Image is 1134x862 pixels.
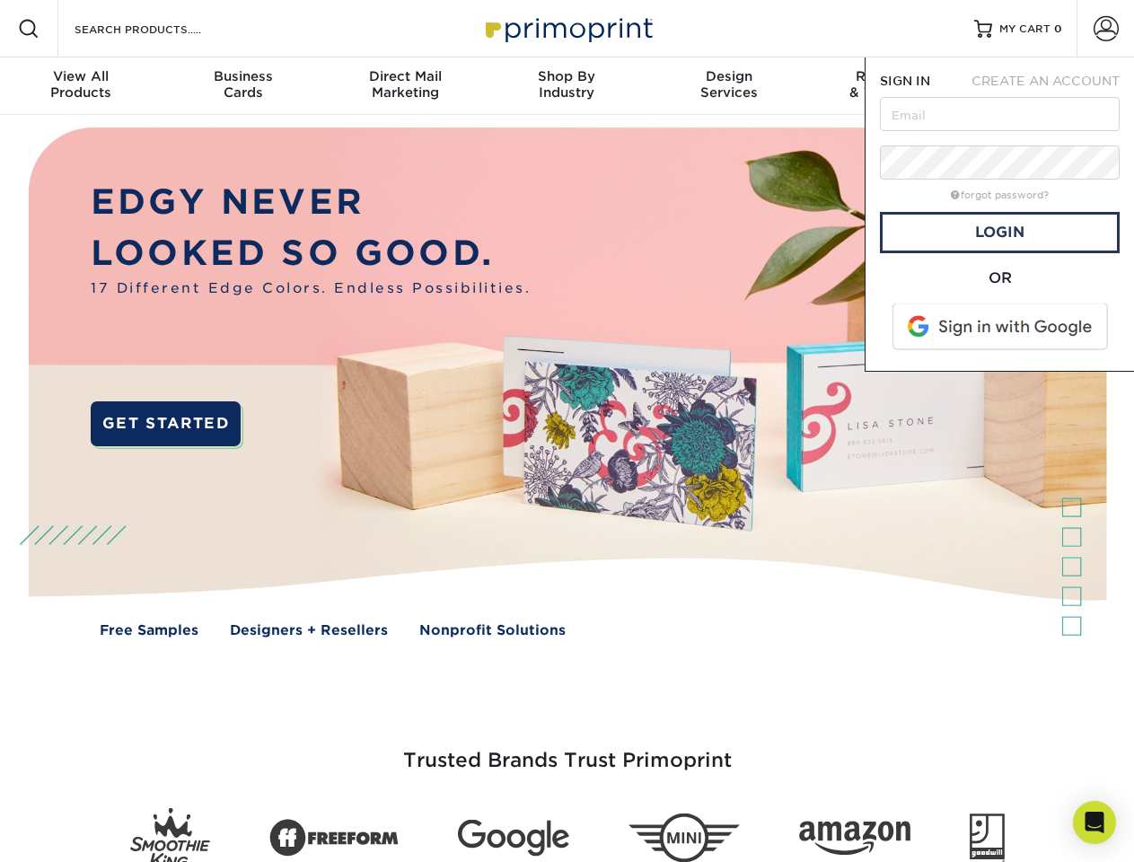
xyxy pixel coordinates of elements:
span: SIGN IN [880,74,930,88]
img: Goodwill [970,814,1005,862]
a: Resources& Templates [810,57,971,115]
div: & Templates [810,68,971,101]
img: Primoprint [478,9,657,48]
span: 0 [1054,22,1062,35]
img: Google [458,820,569,857]
div: Services [648,68,810,101]
p: LOOKED SO GOOD. [91,228,531,279]
a: BusinessCards [162,57,323,115]
a: Shop ByIndustry [486,57,647,115]
h3: Trusted Brands Trust Primoprint [42,706,1093,794]
iframe: Google Customer Reviews [4,807,153,856]
a: Login [880,212,1120,253]
a: Direct MailMarketing [324,57,486,115]
div: Marketing [324,68,486,101]
a: forgot password? [951,189,1049,201]
span: MY CART [999,22,1050,37]
a: Nonprofit Solutions [419,620,566,641]
span: Design [648,68,810,84]
img: Amazon [799,822,910,856]
span: Resources [810,68,971,84]
div: Open Intercom Messenger [1073,801,1116,844]
span: Shop By [486,68,647,84]
p: EDGY NEVER [91,177,531,228]
input: Email [880,97,1120,131]
div: OR [880,268,1120,289]
a: Designers + Resellers [230,620,388,641]
span: CREATE AN ACCOUNT [971,74,1120,88]
span: 17 Different Edge Colors. Endless Possibilities. [91,278,531,299]
a: GET STARTED [91,401,241,446]
span: Direct Mail [324,68,486,84]
div: Industry [486,68,647,101]
span: Business [162,68,323,84]
div: Cards [162,68,323,101]
a: DesignServices [648,57,810,115]
a: Free Samples [100,620,198,641]
input: SEARCH PRODUCTS..... [73,18,248,40]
